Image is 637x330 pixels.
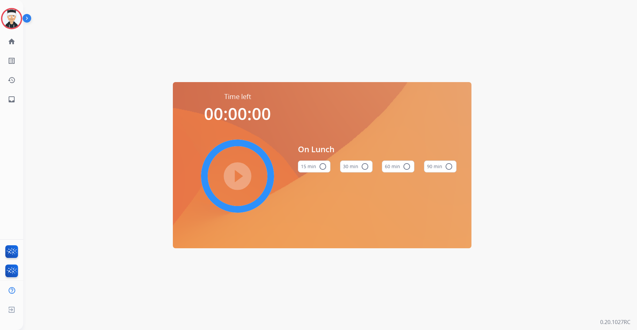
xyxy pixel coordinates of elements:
[224,92,251,101] span: Time left
[8,38,16,46] mat-icon: home
[8,57,16,65] mat-icon: list_alt
[8,95,16,103] mat-icon: inbox
[445,163,453,170] mat-icon: radio_button_unchecked
[8,76,16,84] mat-icon: history
[2,9,21,28] img: avatar
[319,163,327,170] mat-icon: radio_button_unchecked
[340,161,373,172] button: 30 min
[424,161,457,172] button: 90 min
[298,161,330,172] button: 15 min
[204,102,271,125] span: 00:00:00
[600,318,630,326] p: 0.20.1027RC
[298,143,457,155] span: On Lunch
[361,163,369,170] mat-icon: radio_button_unchecked
[403,163,411,170] mat-icon: radio_button_unchecked
[382,161,414,172] button: 60 min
